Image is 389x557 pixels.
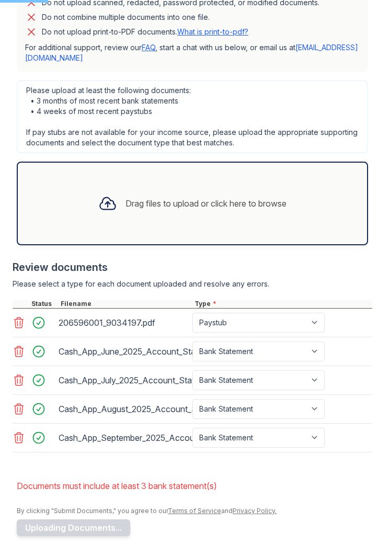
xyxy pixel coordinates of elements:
div: Status [29,300,59,308]
div: By clicking "Submit Documents," you agree to our and [17,507,372,515]
div: Drag files to upload or click here to browse [125,197,287,210]
p: For additional support, review our , start a chat with us below, or email us at [25,42,360,63]
div: Cash_App_July_2025_Account_Statement.pdf [59,372,188,389]
li: Documents must include at least 3 bank statement(s) [17,475,372,496]
div: Cash_App_June_2025_Account_Statement.pdf [59,343,188,360]
div: Review documents [13,260,372,275]
div: Please select a type for each document uploaded and resolve any errors. [13,279,372,289]
div: Type [192,300,372,308]
a: Terms of Service [168,507,221,515]
a: FAQ [142,43,155,52]
div: Filename [59,300,192,308]
a: Privacy Policy. [233,507,277,515]
div: Cash_App_September_2025_Account_Statement.pdf [59,429,188,446]
button: Uploading Documents... [17,519,130,536]
a: What is print-to-pdf? [177,27,248,36]
div: Please upload at least the following documents: • 3 months of most recent bank statements • 4 wee... [17,80,368,153]
p: Do not upload print-to-PDF documents. [42,27,248,37]
div: Cash_App_August_2025_Account_Statement.pdf [59,401,188,417]
div: Do not combine multiple documents into one file. [42,11,210,24]
div: 206596001_9034197.pdf [59,314,188,331]
a: [EMAIL_ADDRESS][DOMAIN_NAME] [25,43,358,62]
